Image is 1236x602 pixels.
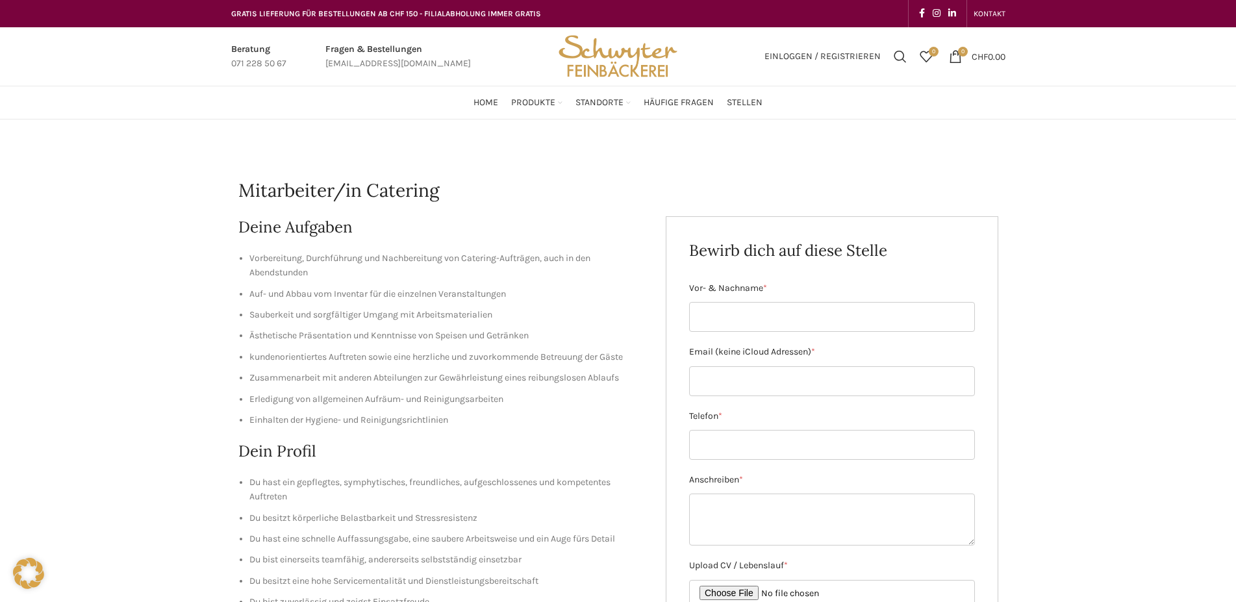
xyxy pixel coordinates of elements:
[887,44,913,69] a: Suchen
[225,90,1012,116] div: Main navigation
[929,5,944,23] a: Instagram social link
[689,473,975,487] label: Anschreiben
[249,532,647,546] li: Du hast eine schnelle Auffassungsgabe, eine saubere Arbeitsweise und ein Auge fürs Detail
[249,350,647,364] li: kundenorientiertes Auftreten sowie eine herzliche und zuvorkommende Betreuung der Gäste
[689,281,975,295] label: Vor- & Nachname
[249,511,647,525] li: Du besitzt körperliche Belastbarkeit und Stressresistenz
[727,97,763,109] span: Stellen
[473,97,498,109] span: Home
[249,251,647,281] li: Vorbereitung, Durchführung und Nachbereitung von Catering-Aufträgen, auch in den Abendstunden
[913,44,939,69] a: 0
[238,178,998,203] h1: Mitarbeiter/in Catering
[689,558,975,573] label: Upload CV / Lebenslauf
[764,52,881,61] span: Einloggen / Registrieren
[231,42,286,71] a: Infobox link
[727,90,763,116] a: Stellen
[249,475,647,505] li: Du hast ein gepflegtes, symphytisches, freundliches, aufgeschlossenes und kompetentes Auftreten
[249,329,647,343] li: Ästhetische Präsentation und Kenntnisse von Speisen und Getränken
[238,216,647,238] h2: Deine Aufgaben
[249,413,647,427] li: Einhalten der Hygiene- und Reinigungsrichtlinien
[554,27,681,86] img: Bäckerei Schwyter
[758,44,887,69] a: Einloggen / Registrieren
[974,9,1005,18] span: KONTAKT
[575,90,631,116] a: Standorte
[473,90,498,116] a: Home
[238,440,647,462] h2: Dein Profil
[913,44,939,69] div: Meine Wunschliste
[249,392,647,407] li: Erledigung von allgemeinen Aufräum- und Reinigungsarbeiten
[325,42,471,71] a: Infobox link
[249,553,647,567] li: Du bist einerseits teamfähig, andererseits selbstständig einsetzbar
[915,5,929,23] a: Facebook social link
[689,345,975,359] label: Email (keine iCloud Adressen)
[942,44,1012,69] a: 0 CHF0.00
[974,1,1005,27] a: KONTAKT
[972,51,1005,62] bdi: 0.00
[644,90,714,116] a: Häufige Fragen
[944,5,960,23] a: Linkedin social link
[231,9,541,18] span: GRATIS LIEFERUNG FÜR BESTELLUNGEN AB CHF 150 - FILIALABHOLUNG IMMER GRATIS
[554,50,681,61] a: Site logo
[511,97,555,109] span: Produkte
[967,1,1012,27] div: Secondary navigation
[249,371,647,385] li: Zusammenarbeit mit anderen Abteilungen zur Gewährleistung eines reibungslosen Ablaufs
[689,240,975,262] h2: Bewirb dich auf diese Stelle
[958,47,968,56] span: 0
[249,308,647,322] li: Sauberkeit und sorgfältiger Umgang mit Arbeitsmaterialien
[689,409,975,423] label: Telefon
[644,97,714,109] span: Häufige Fragen
[249,287,647,301] li: Auf- und Abbau vom Inventar für die einzelnen Veranstaltungen
[972,51,988,62] span: CHF
[575,97,624,109] span: Standorte
[929,47,939,56] span: 0
[511,90,562,116] a: Produkte
[249,574,647,588] li: Du besitzt eine hohe Servicementalität und Dienstleistungsbereitschaft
